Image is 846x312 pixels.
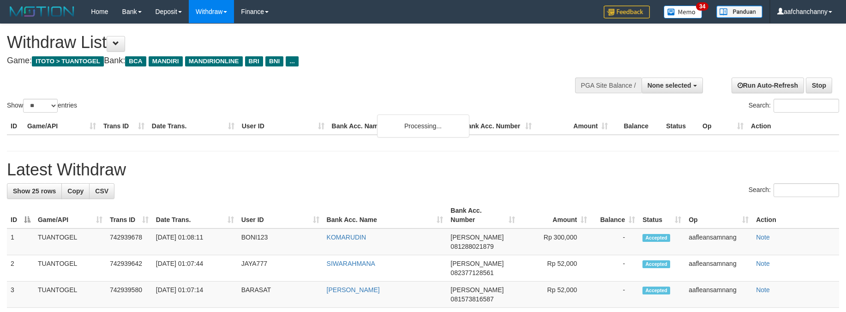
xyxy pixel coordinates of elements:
[245,56,263,66] span: BRI
[7,56,555,66] h4: Game: Bank:
[238,228,323,255] td: BONI123
[106,202,152,228] th: Trans ID: activate to sort column ascending
[747,118,839,135] th: Action
[774,183,839,197] input: Search:
[152,202,238,228] th: Date Trans.: activate to sort column ascending
[327,234,366,241] a: KOMARUDIN
[450,295,493,303] span: Copy 081573816587 to clipboard
[265,56,283,66] span: BNI
[377,114,469,138] div: Processing...
[67,187,84,195] span: Copy
[7,161,839,179] h1: Latest Withdraw
[447,202,519,228] th: Bank Acc. Number: activate to sort column ascending
[61,183,90,199] a: Copy
[7,183,62,199] a: Show 25 rows
[732,78,804,93] a: Run Auto-Refresh
[327,286,380,294] a: [PERSON_NAME]
[24,118,100,135] th: Game/API
[7,282,34,308] td: 3
[642,234,670,242] span: Accepted
[450,243,493,250] span: Copy 081288021879 to clipboard
[7,33,555,52] h1: Withdraw List
[34,255,106,282] td: TUANTOGEL
[238,255,323,282] td: JAYA777
[7,202,34,228] th: ID: activate to sort column descending
[323,202,447,228] th: Bank Acc. Name: activate to sort column ascending
[756,234,770,241] a: Note
[612,118,662,135] th: Balance
[642,260,670,268] span: Accepted
[100,118,148,135] th: Trans ID
[23,99,58,113] select: Showentries
[749,99,839,113] label: Search:
[34,282,106,308] td: TUANTOGEL
[591,282,639,308] td: -
[32,56,104,66] span: ITOTO > TUANTOGEL
[774,99,839,113] input: Search:
[749,183,839,197] label: Search:
[699,118,747,135] th: Op
[575,78,642,93] div: PGA Site Balance /
[519,202,591,228] th: Amount: activate to sort column ascending
[450,260,504,267] span: [PERSON_NAME]
[756,286,770,294] a: Note
[238,282,323,308] td: BARASAT
[34,228,106,255] td: TUANTOGEL
[591,202,639,228] th: Balance: activate to sort column ascending
[95,187,108,195] span: CSV
[7,228,34,255] td: 1
[662,118,699,135] th: Status
[13,187,56,195] span: Show 25 rows
[591,255,639,282] td: -
[328,118,460,135] th: Bank Acc. Name
[286,56,298,66] span: ...
[238,118,328,135] th: User ID
[106,255,152,282] td: 742939642
[106,228,152,255] td: 742939678
[642,78,703,93] button: None selected
[7,5,77,18] img: MOTION_logo.png
[591,228,639,255] td: -
[450,286,504,294] span: [PERSON_NAME]
[148,118,238,135] th: Date Trans.
[450,269,493,276] span: Copy 082377128561 to clipboard
[664,6,702,18] img: Button%20Memo.svg
[7,118,24,135] th: ID
[519,228,591,255] td: Rp 300,000
[519,282,591,308] td: Rp 52,000
[604,6,650,18] img: Feedback.jpg
[806,78,832,93] a: Stop
[152,255,238,282] td: [DATE] 01:07:44
[7,255,34,282] td: 2
[685,228,752,255] td: aafleansamnang
[106,282,152,308] td: 742939580
[125,56,146,66] span: BCA
[639,202,685,228] th: Status: activate to sort column ascending
[716,6,762,18] img: panduan.png
[648,82,691,89] span: None selected
[238,202,323,228] th: User ID: activate to sort column ascending
[696,2,708,11] span: 34
[450,234,504,241] span: [PERSON_NAME]
[642,287,670,294] span: Accepted
[7,99,77,113] label: Show entries
[756,260,770,267] a: Note
[752,202,839,228] th: Action
[535,118,612,135] th: Amount
[152,228,238,255] td: [DATE] 01:08:11
[149,56,183,66] span: MANDIRI
[685,202,752,228] th: Op: activate to sort column ascending
[327,260,375,267] a: SIWARAHMANA
[34,202,106,228] th: Game/API: activate to sort column ascending
[459,118,535,135] th: Bank Acc. Number
[152,282,238,308] td: [DATE] 01:07:14
[685,282,752,308] td: aafleansamnang
[185,56,243,66] span: MANDIRIONLINE
[685,255,752,282] td: aafleansamnang
[89,183,114,199] a: CSV
[519,255,591,282] td: Rp 52,000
